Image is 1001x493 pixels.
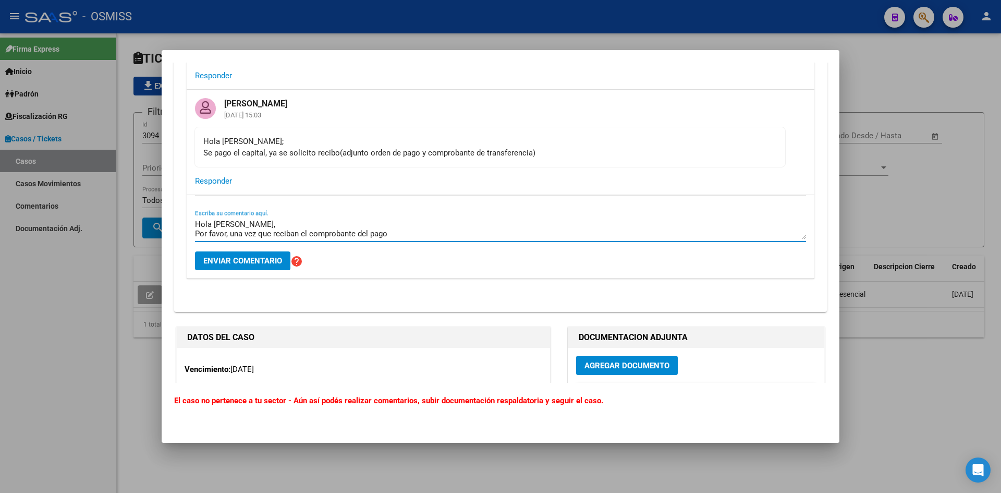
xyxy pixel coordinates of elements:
[290,255,303,268] mat-icon: help
[216,112,296,118] mat-card-subtitle: [DATE] 15:03
[187,332,254,342] strong: DATOS DEL CASO
[195,251,290,270] button: Enviar comentario
[576,356,678,375] button: Agregar Documento
[195,172,232,190] button: Responder
[185,365,230,374] strong: Vencimiento:
[579,331,814,344] h1: DOCUMENTACION ADJUNTA
[185,364,542,376] p: [DATE]
[195,66,232,85] button: Responder
[174,396,603,405] b: El caso no pertenece a tu sector - Aún así podés realizar comentarios, subir documentación respal...
[195,71,232,80] span: Responder
[195,176,232,186] span: Responder
[584,361,669,370] span: Agregar Documento
[203,256,282,266] span: Enviar comentario
[216,90,296,110] mat-card-title: [PERSON_NAME]
[966,458,991,483] div: Open Intercom Messenger
[203,136,777,159] div: Hola [PERSON_NAME]; Se pago el capital, ya se solicito recibo(adjunto orden de pago y comprobante...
